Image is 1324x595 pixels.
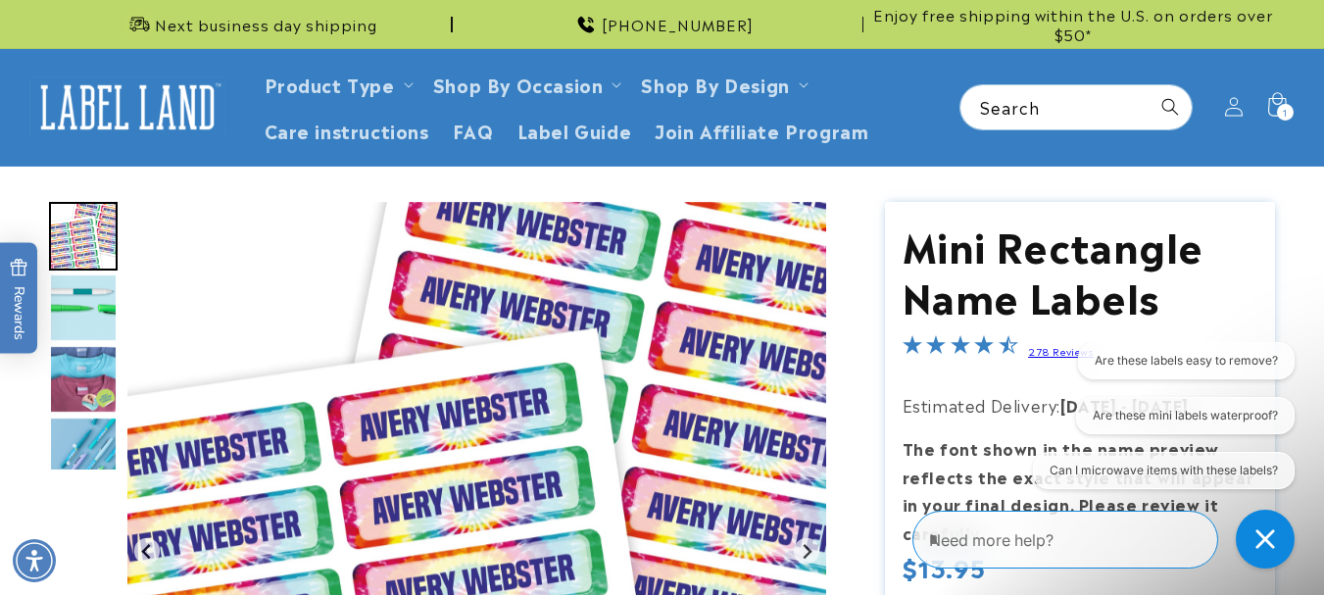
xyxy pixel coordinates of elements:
a: Shop By Design [641,71,789,97]
span: [PHONE_NUMBER] [602,15,754,34]
iframe: Gorgias live chat conversation starters [1021,342,1304,507]
div: Go to slide 1 [49,202,118,271]
button: Search [1149,85,1192,128]
img: Label Land [29,76,225,137]
a: Product Type [265,71,395,97]
div: Go to slide 4 [49,417,118,485]
span: Label Guide [517,119,632,141]
a: Label Land [23,70,233,145]
button: Go to last slide [134,538,161,565]
button: Next slide [794,538,820,565]
span: Next business day shipping [155,15,377,34]
summary: Shop By Occasion [421,61,630,107]
span: Shop By Occasion [433,73,604,95]
iframe: Gorgias Floating Chat [912,503,1304,575]
h1: Mini Rectangle Name Labels [903,219,1258,321]
span: Join Affiliate Program [655,119,868,141]
a: Label Guide [506,107,644,153]
strong: The font shown in the name preview reflects the exact style that will appear in your final design... [903,436,1254,544]
span: 4.7-star overall rating [903,337,1018,361]
span: Care instructions [265,119,429,141]
span: $13.95 [903,549,986,584]
span: Enjoy free shipping within the U.S. on orders over $50* [871,5,1275,43]
summary: Shop By Design [629,61,815,107]
p: Estimated Delivery: [903,391,1258,420]
summary: Product Type [253,61,421,107]
span: Rewards [10,258,28,339]
img: Basketball design mini rectangle name label applied to a pen [49,273,118,342]
div: Go to slide 2 [49,273,118,342]
img: Mini Rectangle Name Labels - Label Land [49,345,118,414]
span: 1 [1283,104,1288,121]
div: Go to slide 3 [49,345,118,414]
a: Join Affiliate Program [643,107,880,153]
div: Accessibility Menu [13,539,56,582]
img: Mini Rectangle Name Labels - Label Land [49,417,118,485]
a: Care instructions [253,107,441,153]
img: Mini Rectangle Name Labels - Label Land [49,202,118,271]
a: FAQ [441,107,506,153]
span: FAQ [453,119,494,141]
